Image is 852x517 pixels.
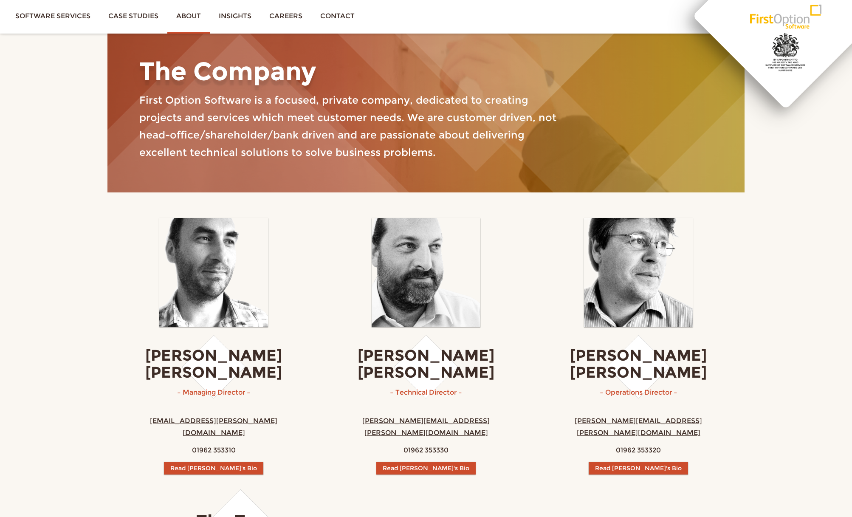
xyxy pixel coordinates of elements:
[133,57,719,85] h1: The Company
[376,462,476,475] button: Read [PERSON_NAME]'s Bio
[139,91,570,161] p: First Option Software is a focused, private company, dedicated to creating projects and services ...
[129,347,299,381] h3: [PERSON_NAME] [PERSON_NAME]
[335,444,517,456] p: 01962 353330
[390,388,462,396] span: – Technical Director –
[107,32,745,192] div: Writing whiteboard
[164,462,263,475] button: Read [PERSON_NAME]'s Bio
[150,417,277,437] a: [EMAIL_ADDRESS][PERSON_NAME][DOMAIN_NAME]
[122,444,305,456] p: 01962 353310
[547,444,730,456] p: 01962 353320
[575,417,702,437] a: [PERSON_NAME][EMAIL_ADDRESS][PERSON_NAME][DOMAIN_NAME]
[164,463,263,472] a: Read [PERSON_NAME]'s Bio
[600,388,677,396] span: – Operations Director –
[376,463,476,472] a: Read [PERSON_NAME]'s Bio
[589,463,688,472] a: Read [PERSON_NAME]'s Bio
[553,347,723,381] h3: [PERSON_NAME] [PERSON_NAME]
[362,417,490,437] a: [PERSON_NAME][EMAIL_ADDRESS][PERSON_NAME][DOMAIN_NAME]
[589,462,688,475] button: Read [PERSON_NAME]'s Bio
[177,388,251,396] span: – Managing Director –
[341,347,511,381] h3: [PERSON_NAME] [PERSON_NAME]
